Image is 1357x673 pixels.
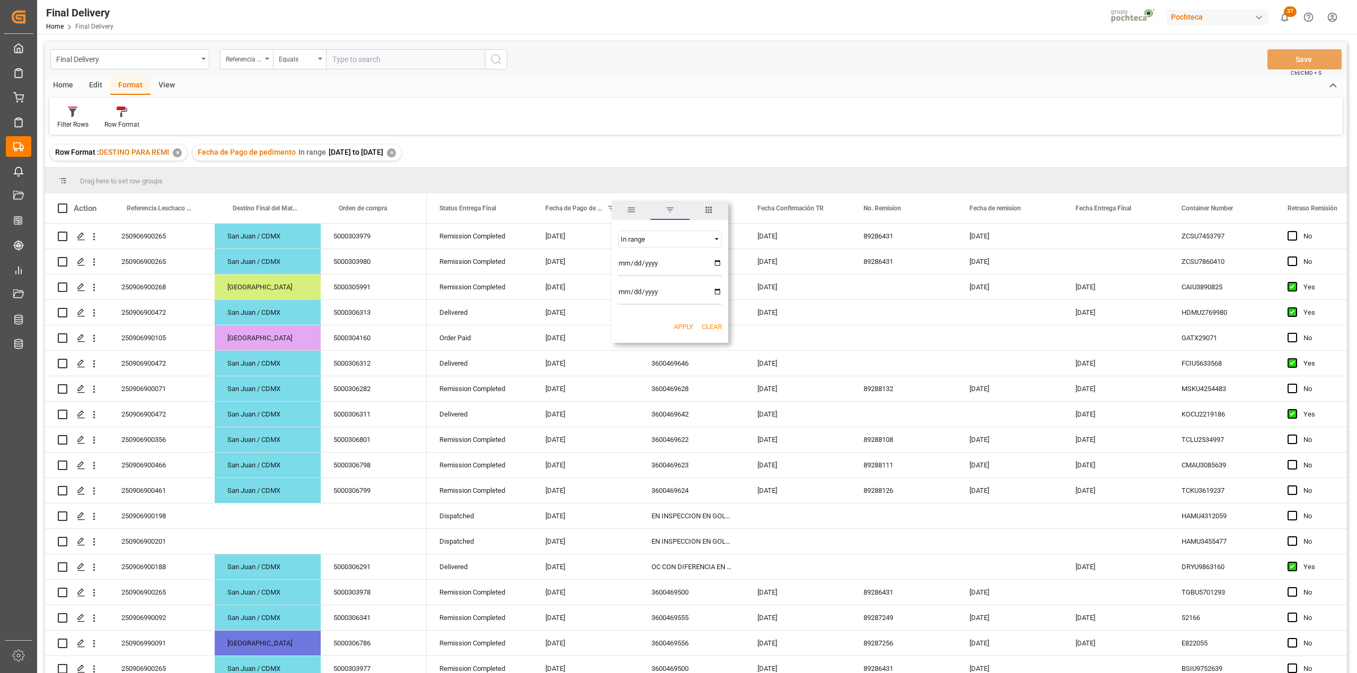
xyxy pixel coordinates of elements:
[215,427,321,452] div: San Juan / CDMX
[109,631,215,656] div: 250906990091
[745,427,851,452] div: [DATE]
[321,427,427,452] div: 5000306801
[1169,529,1275,554] div: HAMU3455477
[745,351,851,376] div: [DATE]
[109,478,215,503] div: 250906900461
[45,503,427,529] div: Press SPACE to select this row.
[173,148,182,157] div: ✕
[104,120,139,129] div: Row Format
[220,49,273,69] button: open menu
[321,478,427,503] div: 5000306799
[45,376,427,402] div: Press SPACE to select this row.
[427,554,533,579] div: Delivered
[533,631,639,656] div: [DATE]
[618,255,722,276] input: yyyy-mm-dd
[851,224,957,249] div: 89286431
[1288,205,1337,212] span: Retraso Remisión
[745,402,851,427] div: [DATE]
[851,427,957,452] div: 89288108
[957,453,1063,477] div: [DATE]
[1267,49,1342,69] button: Save
[127,205,192,212] span: Referencia Leschaco (Impo)
[226,52,262,64] div: Referencia Leschaco (Impo)
[621,235,710,243] div: In range
[427,402,533,427] div: Delivered
[533,453,639,477] div: [DATE]
[215,605,321,630] div: San Juan / CDMX
[109,224,215,249] div: 250906900265
[618,284,722,305] input: yyyy-mm-dd
[427,249,533,274] div: Remission Completed
[109,325,215,350] div: 250906990105
[639,376,745,401] div: 3600469628
[109,402,215,427] div: 250906900472
[233,205,298,212] span: Destino Final del Material
[45,605,427,631] div: Press SPACE to select this row.
[1063,351,1169,376] div: [DATE]
[215,249,321,274] div: San Juan / CDMX
[639,427,745,452] div: 3600469622
[1169,453,1275,477] div: CMAU3085639
[1167,10,1268,25] div: Pochteca
[321,325,427,350] div: 5000304160
[80,177,163,185] span: Drag here to set row groups
[109,376,215,401] div: 250906900071
[427,325,533,350] div: Order Paid
[427,376,533,401] div: Remission Completed
[109,249,215,274] div: 250906900265
[1169,325,1275,350] div: GATX29071
[198,148,296,156] span: Fecha de Pago de pedimento
[109,453,215,477] div: 250906900466
[74,203,96,213] div: Action
[321,402,427,427] div: 5000306311
[957,478,1063,503] div: [DATE]
[851,453,957,477] div: 89288111
[1169,605,1275,630] div: 52166
[851,605,957,630] div: 89287249
[57,120,89,129] div: Filter Rows
[1063,631,1169,656] div: [DATE]
[1169,478,1275,503] div: TCKU3619237
[439,205,496,212] span: Status Entrega Final
[1063,427,1169,452] div: [DATE]
[639,402,745,427] div: 3600469642
[321,224,427,249] div: 5000303979
[851,249,957,274] div: 89286431
[45,580,427,605] div: Press SPACE to select this row.
[427,580,533,605] div: Remission Completed
[1063,605,1169,630] div: [DATE]
[215,274,321,299] div: [GEOGRAPHIC_DATA]
[1169,300,1275,325] div: HDMU2769980
[1284,6,1297,17] span: 37
[109,580,215,605] div: 250906900265
[533,554,639,579] div: [DATE]
[690,201,728,220] span: columns
[45,351,427,376] div: Press SPACE to select this row.
[321,351,427,376] div: 5000306312
[639,605,745,630] div: 3600469555
[109,427,215,452] div: 250906900356
[1169,580,1275,605] div: TGBU5701293
[957,224,1063,249] div: [DATE]
[326,49,485,69] input: Type to search
[533,478,639,503] div: [DATE]
[745,580,851,605] div: [DATE]
[1063,300,1169,325] div: [DATE]
[1169,427,1275,452] div: TCLU2534997
[1169,376,1275,401] div: MSKU4254483
[215,325,321,350] div: [GEOGRAPHIC_DATA]
[745,605,851,630] div: [DATE]
[639,580,745,605] div: 3600469500
[427,605,533,630] div: Remission Completed
[957,631,1063,656] div: [DATE]
[1182,205,1233,212] span: Container Number
[639,554,745,579] div: OC CON DIFERENCIA EN SAP
[612,201,650,220] span: general
[215,554,321,579] div: San Juan / CDMX
[427,529,533,554] div: Dispatched
[99,148,169,156] span: DESTINO PARA REMI
[533,580,639,605] div: [DATE]
[321,453,427,477] div: 5000306798
[745,224,851,249] div: [DATE]
[109,351,215,376] div: 250906900472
